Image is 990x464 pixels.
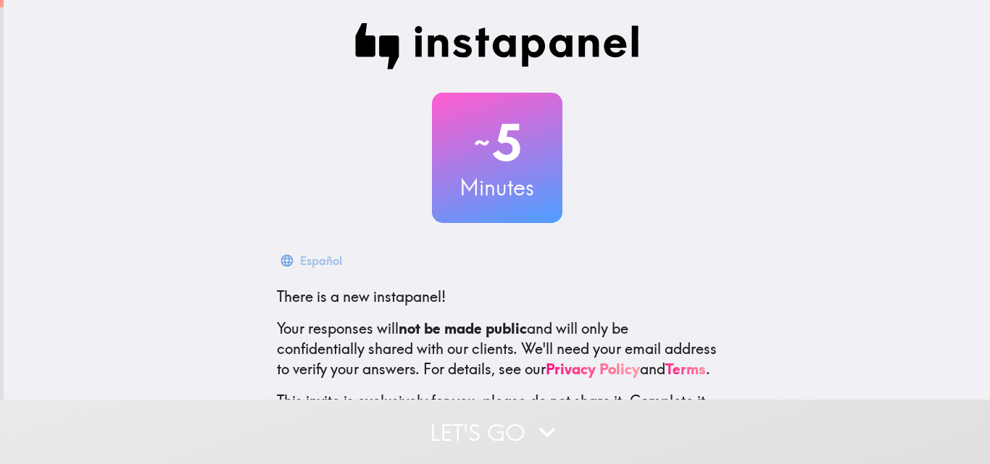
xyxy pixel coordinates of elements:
[432,113,562,172] h2: 5
[546,360,640,378] a: Privacy Policy
[665,360,706,378] a: Terms
[277,287,446,305] span: There is a new instapanel!
[300,250,342,271] div: Español
[355,23,639,69] img: Instapanel
[277,391,717,431] p: This invite is exclusively for you, please do not share it. Complete it soon because spots are li...
[277,319,717,379] p: Your responses will and will only be confidentially shared with our clients. We'll need your emai...
[472,121,492,164] span: ~
[277,246,348,275] button: Español
[432,172,562,203] h3: Minutes
[399,319,527,337] b: not be made public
